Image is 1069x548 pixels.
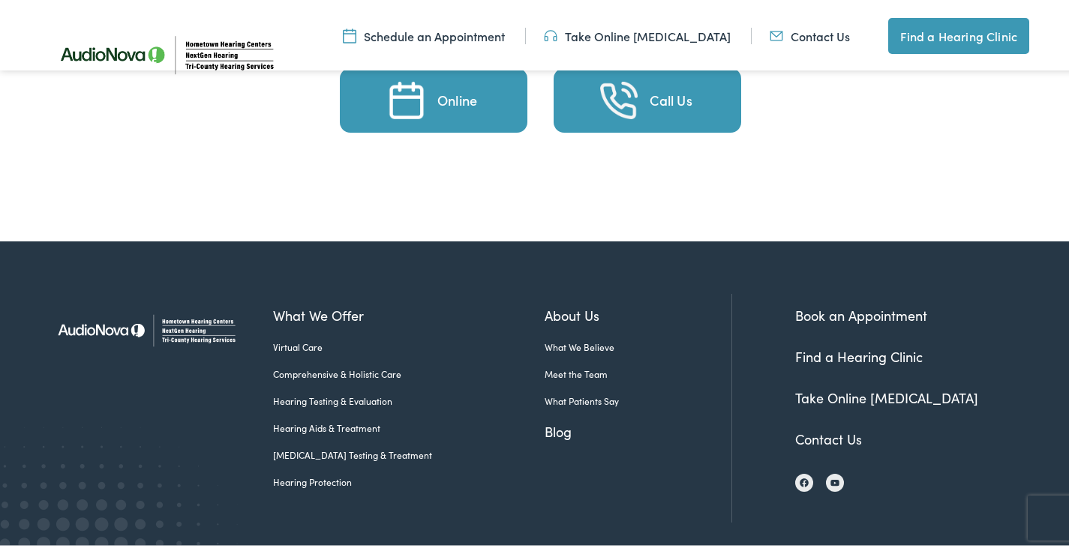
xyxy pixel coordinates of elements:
a: Hearing Aids & Treatment [273,418,545,432]
img: Take an Online Hearing Test [600,79,638,116]
a: Blog [545,418,731,439]
img: YouTube [830,476,839,484]
a: What We Offer [273,302,545,322]
a: What Patients Say [545,391,731,405]
a: Take Online [MEDICAL_DATA] [795,385,978,404]
img: utility icon [544,25,557,41]
img: Schedule an Appointment [388,79,425,116]
a: Hearing Testing & Evaluation [273,391,545,405]
a: Comprehensive & Holistic Care [273,364,545,378]
img: utility icon [343,25,356,41]
a: Schedule an Appointment Online [340,65,527,130]
a: Schedule an Appointment [343,25,505,41]
img: Facebook icon, indicating the presence of the site or brand on the social media platform. [800,475,809,484]
a: Take an Online Hearing Test Call Us [554,65,741,130]
a: What We Believe [545,337,731,351]
a: Find a Hearing Clinic [888,15,1029,51]
a: Book an Appointment [795,303,927,322]
a: Contact Us [795,427,862,445]
img: utility icon [770,25,783,41]
a: Find a Hearing Clinic [795,344,923,363]
a: About Us [545,302,731,322]
a: Contact Us [770,25,850,41]
a: Hearing Protection [273,472,545,486]
a: Take Online [MEDICAL_DATA] [544,25,731,41]
a: Meet the Team [545,364,731,378]
a: Virtual Care [273,337,545,351]
img: Tri-County Hearing Services [45,291,251,364]
div: Online [437,91,477,104]
div: Call Us [650,91,692,104]
a: [MEDICAL_DATA] Testing & Treatment [273,445,545,459]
